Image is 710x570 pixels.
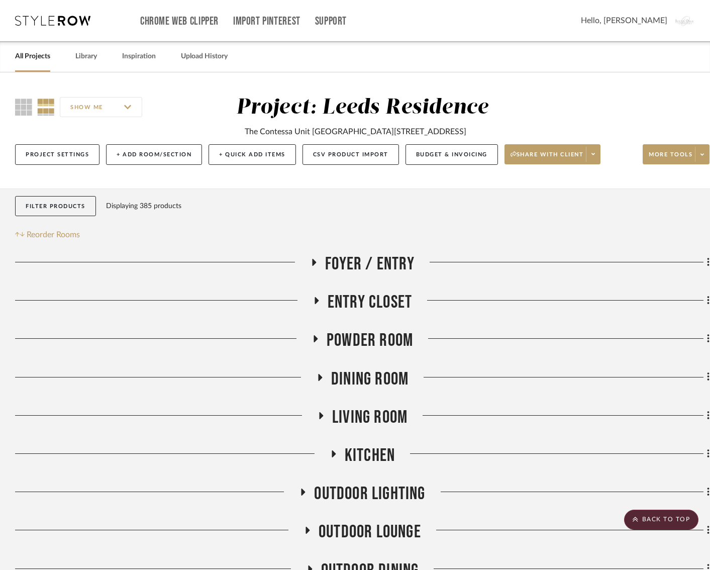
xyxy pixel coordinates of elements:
button: Share with client [504,144,601,164]
span: Entry Closet [328,292,412,313]
span: Reorder Rooms [27,229,80,241]
button: Filter Products [15,196,96,217]
button: CSV Product Import [302,144,399,165]
span: More tools [649,151,692,166]
a: Chrome Web Clipper [140,17,219,26]
button: + Add Room/Section [106,144,202,165]
button: Budget & Invoicing [405,144,498,165]
span: Kitchen [345,445,395,466]
span: Living Room [332,407,408,428]
button: Project Settings [15,144,99,165]
scroll-to-top-button: BACK TO TOP [624,510,698,530]
button: + Quick Add Items [209,144,296,165]
img: avatar [675,10,696,31]
span: Share with client [511,151,584,166]
div: Project: Leeds Residence [236,97,489,118]
span: Foyer / Entry [325,253,415,275]
span: Outdoor Lounge [319,521,421,543]
a: Library [75,50,97,63]
button: Reorder Rooms [15,229,80,241]
button: More tools [643,144,709,164]
a: Import Pinterest [233,17,300,26]
span: Dining Room [331,368,409,390]
a: Support [315,17,347,26]
div: Displaying 385 products [106,196,181,216]
span: Outdoor Lighting [314,483,425,505]
span: Hello, [PERSON_NAME] [581,15,667,27]
a: All Projects [15,50,50,63]
a: Upload History [181,50,228,63]
div: The Contessa Unit [GEOGRAPHIC_DATA][STREET_ADDRESS] [245,126,466,138]
a: Inspiration [122,50,156,63]
span: Powder Room [327,330,413,351]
